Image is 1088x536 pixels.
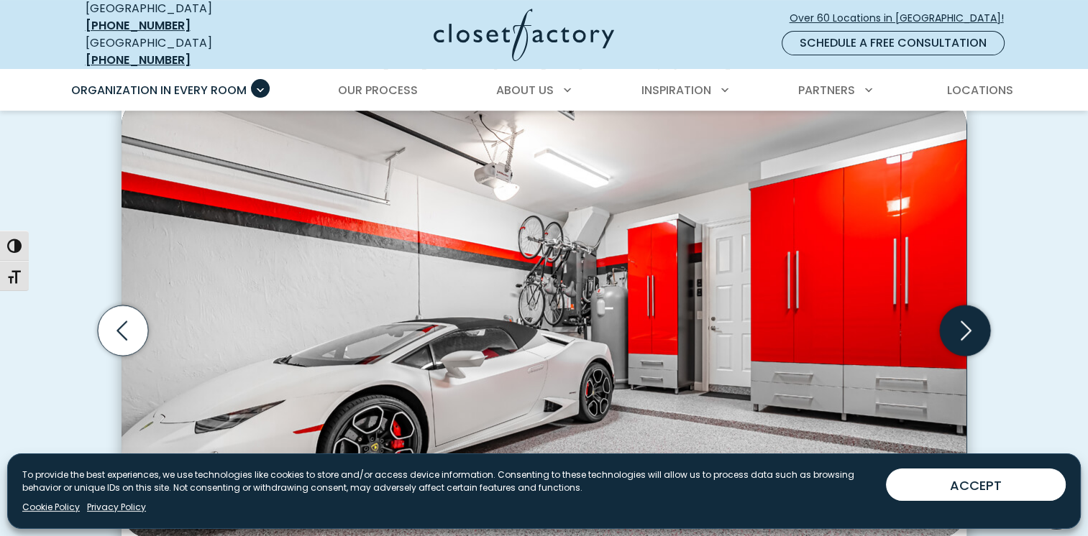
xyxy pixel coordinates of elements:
[86,34,294,69] div: [GEOGRAPHIC_DATA]
[790,11,1015,26] span: Over 60 Locations in [GEOGRAPHIC_DATA]!
[798,82,855,98] span: Partners
[934,300,996,361] button: Next slide
[338,82,418,98] span: Our Process
[782,31,1005,55] a: Schedule a Free Consultation
[789,6,1016,31] a: Over 60 Locations in [GEOGRAPHIC_DATA]!
[946,82,1012,98] span: Locations
[86,17,191,34] a: [PHONE_NUMBER]
[496,82,554,98] span: About Us
[92,300,154,361] button: Previous slide
[86,52,191,68] a: [PHONE_NUMBER]
[22,501,80,514] a: Cookie Policy
[71,82,247,98] span: Organization in Every Room
[886,468,1066,501] button: ACCEPT
[61,70,1028,111] nav: Primary Menu
[87,501,146,514] a: Privacy Policy
[434,9,614,61] img: Closet Factory Logo
[22,468,874,494] p: To provide the best experiences, we use technologies like cookies to store and/or access device i...
[641,82,711,98] span: Inspiration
